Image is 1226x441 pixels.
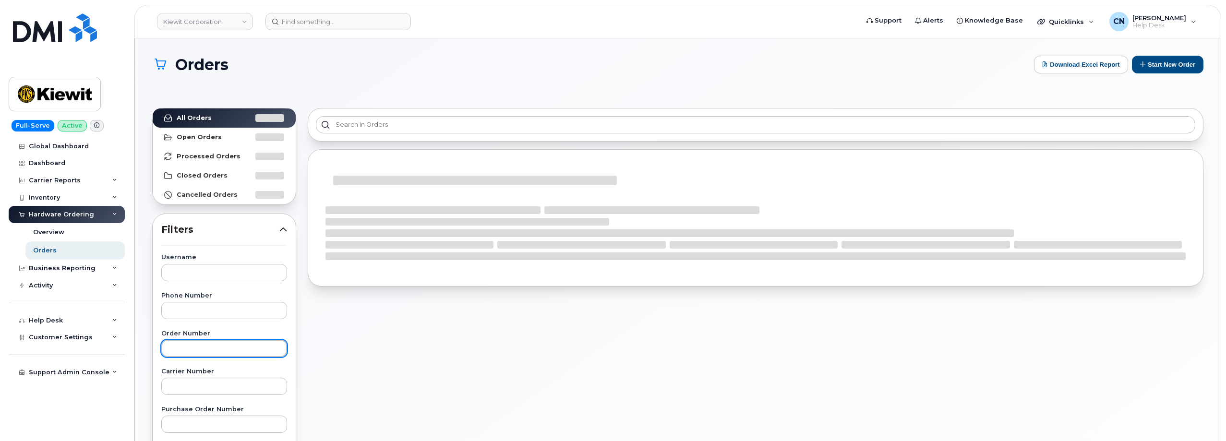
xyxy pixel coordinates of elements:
label: Purchase Order Number [161,406,287,413]
label: Carrier Number [161,369,287,375]
a: Cancelled Orders [153,185,296,204]
a: Processed Orders [153,147,296,166]
a: Closed Orders [153,166,296,185]
a: All Orders [153,108,296,128]
strong: Processed Orders [177,153,240,160]
label: Username [161,254,287,261]
strong: All Orders [177,114,212,122]
span: Orders [175,56,228,73]
span: Filters [161,223,279,237]
strong: Open Orders [177,133,222,141]
button: Download Excel Report [1034,56,1128,73]
iframe: Messenger Launcher [1184,399,1219,434]
button: Start New Order [1132,56,1203,73]
strong: Cancelled Orders [177,191,238,199]
strong: Closed Orders [177,172,228,179]
a: Open Orders [153,128,296,147]
input: Search in orders [316,116,1195,133]
label: Order Number [161,331,287,337]
label: Phone Number [161,293,287,299]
